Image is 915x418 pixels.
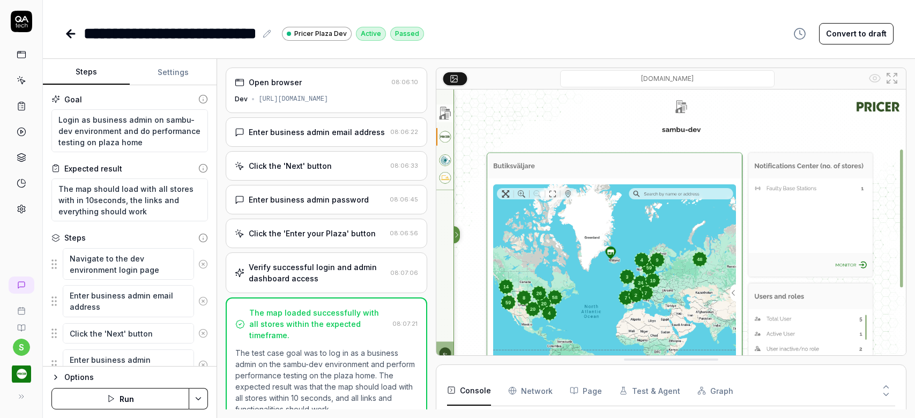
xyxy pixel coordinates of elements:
[390,196,418,203] time: 08:06:45
[64,94,82,105] div: Goal
[356,27,386,41] div: Active
[235,94,248,104] div: Dev
[9,277,34,294] a: New conversation
[436,89,906,383] img: Screenshot
[130,59,217,85] button: Settings
[51,349,208,382] div: Suggestions
[249,228,376,239] div: Click the 'Enter your Plaza' button
[619,376,680,406] button: Test & Agent
[4,298,38,315] a: Book a call with us
[194,253,212,275] button: Remove step
[235,347,418,415] p: The test case goal was to log in as a business admin on the sambu-dev environment and perform per...
[43,59,130,85] button: Steps
[249,307,388,341] div: The map loaded successfully with all stores within the expected timeframe.
[51,285,208,317] div: Suggestions
[294,29,347,39] span: Pricer Plaza Dev
[194,354,212,376] button: Remove step
[249,126,385,138] div: Enter business admin email address
[51,248,208,280] div: Suggestions
[249,160,332,171] div: Click the 'Next' button
[570,376,602,406] button: Page
[249,262,386,284] div: Verify successful login and admin dashboard access
[13,339,30,356] button: s
[51,388,189,409] button: Run
[390,269,418,277] time: 08:07:06
[819,23,894,44] button: Convert to draft
[390,229,418,237] time: 08:06:56
[194,290,212,312] button: Remove step
[64,371,208,384] div: Options
[390,162,418,169] time: 08:06:33
[194,323,212,344] button: Remove step
[249,77,302,88] div: Open browser
[390,27,424,41] div: Passed
[64,163,122,174] div: Expected result
[508,376,553,406] button: Network
[883,70,901,87] button: Open in full screen
[866,70,883,87] button: Show all interative elements
[697,376,733,406] button: Graph
[51,371,208,384] button: Options
[282,26,352,41] a: Pricer Plaza Dev
[392,320,418,327] time: 08:07:21
[12,364,31,384] img: Pricer.com Logo
[4,315,38,332] a: Documentation
[249,194,369,205] div: Enter business admin password
[787,23,813,44] button: View version history
[4,356,38,386] button: Pricer.com Logo
[390,128,418,136] time: 08:06:22
[51,322,208,345] div: Suggestions
[258,94,328,104] div: [URL][DOMAIN_NAME]
[447,376,491,406] button: Console
[391,78,418,86] time: 08:06:10
[64,232,86,243] div: Steps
